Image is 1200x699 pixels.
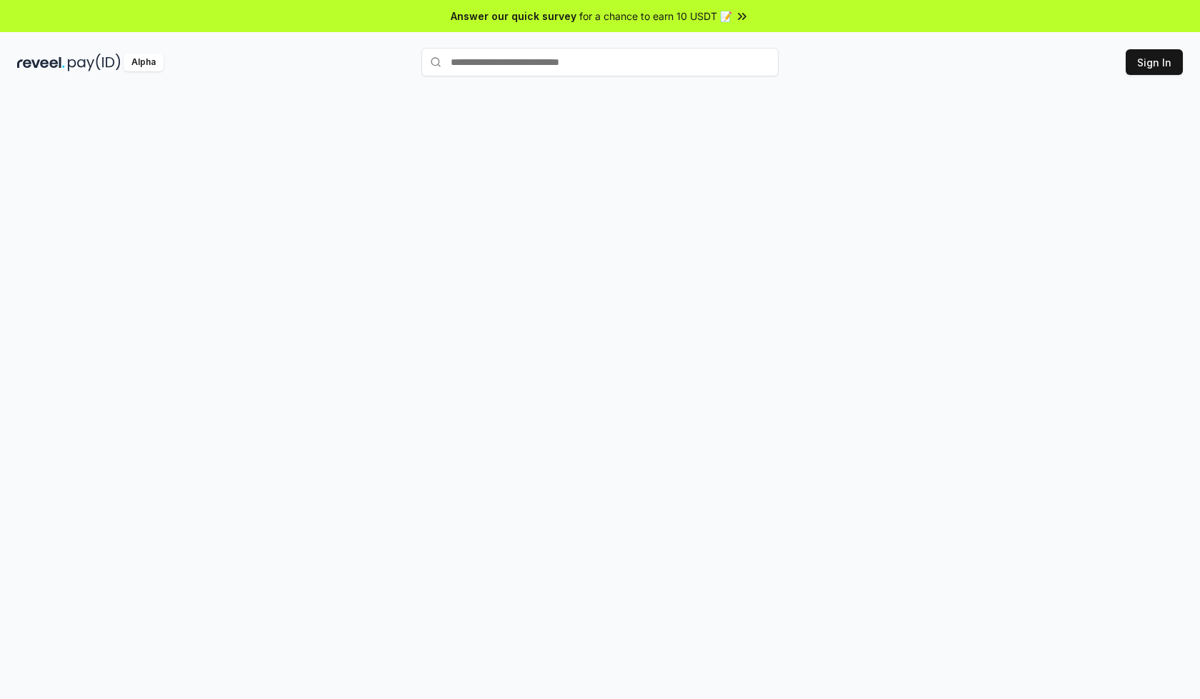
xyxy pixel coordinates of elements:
[451,9,576,24] span: Answer our quick survey
[579,9,732,24] span: for a chance to earn 10 USDT 📝
[1126,49,1183,75] button: Sign In
[124,54,164,71] div: Alpha
[17,54,65,71] img: reveel_dark
[68,54,121,71] img: pay_id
